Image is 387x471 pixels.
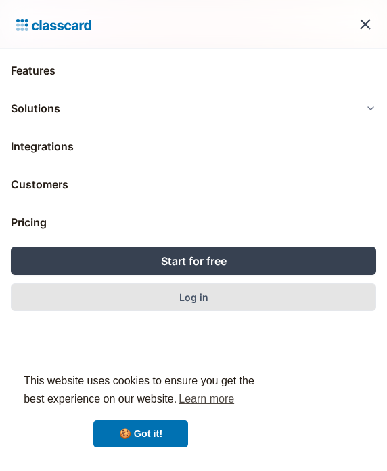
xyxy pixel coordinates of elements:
div: Log in [179,290,208,304]
a: Customers [11,168,376,201]
a: home [11,15,91,34]
a: Integrations [11,130,376,163]
a: Start for free [11,247,376,275]
div: cookieconsent [11,360,271,460]
a: Log in [11,283,376,311]
a: Pricing [11,206,376,239]
div: menu [349,8,376,41]
div: Solutions [11,92,376,125]
span: This website uses cookies to ensure you get the best experience on our website. [24,373,258,409]
a: learn more about cookies [177,389,236,409]
div: Solutions [11,100,60,117]
a: dismiss cookie message [93,420,188,447]
a: Features [11,54,376,87]
div: Start for free [161,253,227,269]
